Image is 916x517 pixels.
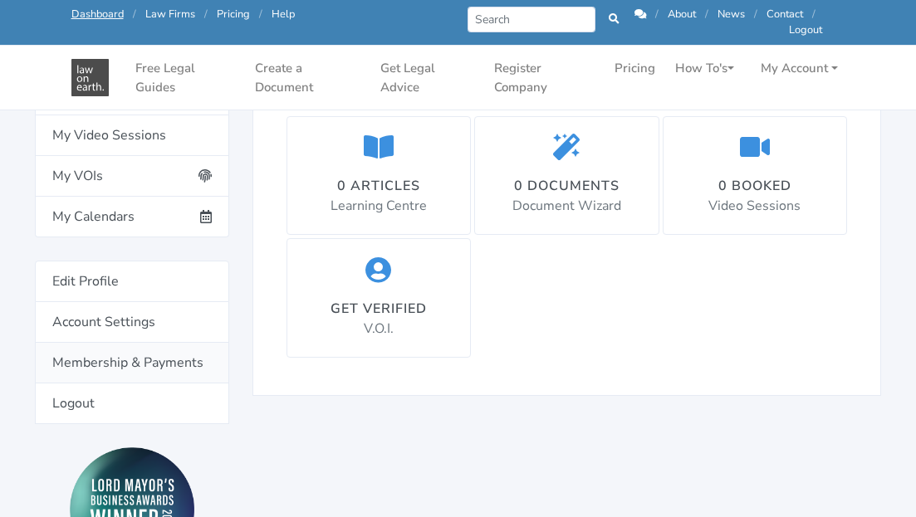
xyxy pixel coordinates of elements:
[331,319,427,340] p: V.O.I.
[468,7,596,32] input: Search
[145,7,195,22] a: Law Firms
[71,7,124,22] a: Dashboard
[35,302,229,343] a: Account Settings
[71,59,109,96] img: Law On Earth
[487,52,601,103] a: Register Company
[35,343,229,383] a: Membership & Payments
[663,116,847,235] a: 0 booked Video Sessions
[35,261,229,302] a: Edit Profile
[474,116,659,235] a: 0 documents Document Wizard
[204,7,208,22] span: /
[708,176,801,196] div: 0 booked
[217,7,250,22] a: Pricing
[512,196,621,217] p: Document Wizard
[331,299,427,319] div: Get Verified
[287,116,471,235] a: 0 articles Learning Centre
[655,7,659,22] span: /
[331,196,427,217] p: Learning Centre
[287,238,471,357] a: Get Verified V.O.I.
[259,7,262,22] span: /
[705,7,708,22] span: /
[272,7,295,22] a: Help
[767,7,803,22] a: Contact
[512,176,621,196] div: 0 documents
[608,52,662,85] a: Pricing
[35,115,229,156] a: My Video Sessions
[129,52,242,103] a: Free Legal Guides
[248,52,367,103] a: Create a Document
[669,52,741,85] a: How To's
[789,22,822,37] a: Logout
[812,7,816,22] span: /
[35,197,229,237] a: My Calendars
[718,7,745,22] a: News
[754,52,845,85] a: My Account
[754,7,757,22] span: /
[35,156,229,197] a: My VOIs
[133,7,136,22] span: /
[668,7,696,22] a: About
[708,196,801,217] p: Video Sessions
[331,176,427,196] div: 0 articles
[35,383,229,424] a: Logout
[374,52,481,103] a: Get Legal Advice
